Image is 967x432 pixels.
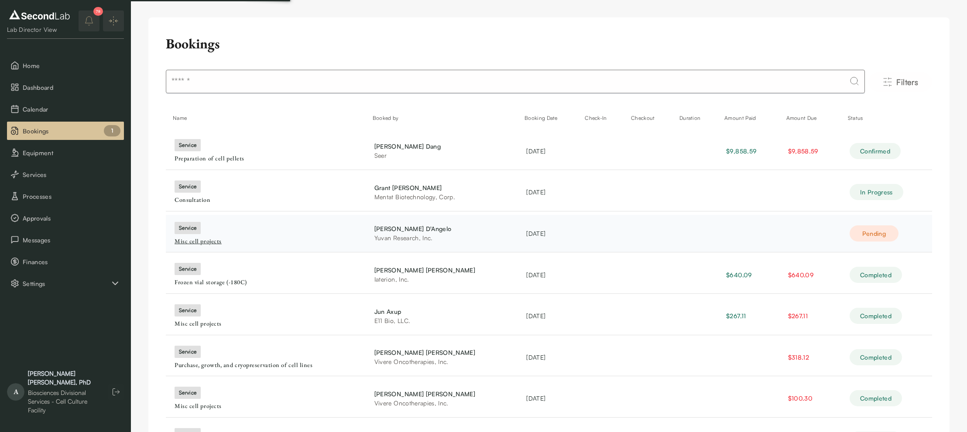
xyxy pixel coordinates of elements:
div: Mentat Biotechnology, Corp. [374,192,509,201]
th: Booked by [366,108,518,129]
span: Home [23,61,120,70]
a: serviceMisc cell projects [175,222,357,245]
a: Calendar [7,100,124,118]
div: [DATE] [526,270,569,279]
img: logo [7,8,72,22]
span: A [7,383,24,401]
th: Check-In [578,108,624,129]
div: Vivere Oncotherapies, Inc. [374,398,509,408]
button: Home [7,56,124,75]
div: Iaterion, Inc. [374,275,509,284]
th: Amount Due [779,108,841,129]
div: [DATE] [526,229,569,238]
button: Expand/Collapse sidebar [103,10,124,31]
h2: Bookings [166,35,220,52]
div: [DATE] [526,394,569,403]
th: Name [166,108,366,129]
a: serviceMisc cell projects [175,387,357,410]
div: [PERSON_NAME] [PERSON_NAME] [374,265,509,275]
div: Completed [850,390,902,406]
span: Filters [896,76,918,88]
th: Status [841,108,932,129]
div: Yuvan Research, Inc. [374,233,509,242]
div: Consultation [175,196,357,204]
button: Services [7,165,124,184]
div: Completed [850,349,902,365]
button: Filters [868,72,932,92]
button: Processes [7,187,124,205]
div: Biosciences Divisional Services - Cell Culture Facility [28,388,99,415]
span: $267.11 [788,312,808,320]
div: Misc cell projects [175,402,357,410]
button: Dashboard [7,78,124,96]
button: Bookings 1 pending [7,122,124,140]
div: [PERSON_NAME] [PERSON_NAME] [374,389,509,398]
span: Dashboard [23,83,120,92]
div: service [175,263,201,275]
div: [PERSON_NAME] [PERSON_NAME] [374,348,509,357]
th: Amount Paid [717,108,779,129]
button: Finances [7,252,124,271]
button: Settings [7,274,124,293]
div: [DATE] [526,187,569,197]
a: Messages [7,231,124,249]
div: [PERSON_NAME] D'Angelo [374,224,509,233]
div: Pending [850,225,898,242]
div: 78 [93,7,103,16]
span: Bookings [23,126,120,136]
div: Purchase, growth, and cryopreservation of cell lines [175,361,357,369]
span: $640.09 [788,271,814,279]
div: service [175,304,201,316]
a: servicePurchase, growth, and cryopreservation of cell lines [175,346,357,369]
div: service [175,180,201,193]
a: serviceConsultation [175,180,357,204]
th: Duration [672,108,717,129]
div: Completed [850,267,902,283]
div: Completed [850,308,902,324]
div: [DATE] [526,311,569,320]
span: Messages [23,235,120,245]
th: Booking Date [518,108,578,129]
div: service [175,222,201,234]
button: Equipment [7,143,124,162]
div: Misc cell projects [175,320,357,328]
div: In Progress [850,184,903,200]
button: Approvals [7,209,124,227]
a: serviceFrozen vial storage (-180C) [175,263,357,286]
div: Lab Director View [7,25,72,34]
span: $267.11 [726,312,746,320]
button: Log out [108,384,124,400]
div: Frozen vial storage (-180C) [175,279,357,286]
div: Vivere Oncotherapies, Inc. [374,357,509,366]
span: $9,858.59 [788,147,819,155]
span: $100.30 [788,395,813,402]
div: [PERSON_NAME] Dang [374,142,509,151]
div: E11 Bio, LLC. [374,316,509,325]
div: Misc cell projects [175,238,357,245]
span: Calendar [23,105,120,114]
li: Bookings [7,122,124,140]
button: notifications [79,10,99,31]
a: servicePreparation of cell pellets [175,139,357,163]
div: [PERSON_NAME] [PERSON_NAME], PhD [28,369,99,387]
div: service [175,387,201,399]
span: $640.09 [726,271,752,279]
div: [DATE] [526,353,569,362]
div: Jun Axup [374,307,509,316]
div: 1 [104,125,120,136]
span: Settings [23,279,110,288]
